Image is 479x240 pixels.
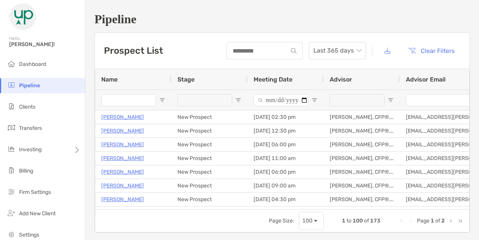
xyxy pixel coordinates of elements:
[101,112,144,122] a: [PERSON_NAME]
[324,165,400,179] div: [PERSON_NAME], CFP®, CFA®, CDFA®
[247,124,324,138] div: [DATE] 12:30 pm
[235,97,241,103] button: Open Filter Menu
[19,146,42,153] span: Investing
[19,232,39,238] span: Settings
[7,102,16,111] img: clients icon
[104,45,163,56] h3: Prospect List
[7,208,16,218] img: add_new_client icon
[324,138,400,151] div: [PERSON_NAME], CFP®, CFA®, CDFA®
[9,41,80,48] span: [PERSON_NAME]!
[101,140,144,149] a: [PERSON_NAME]
[247,179,324,192] div: [DATE] 09:00 am
[247,138,324,151] div: [DATE] 06:00 pm
[324,152,400,165] div: [PERSON_NAME], CFP®, CFA®, CDFA®
[19,104,35,110] span: Clients
[247,152,324,165] div: [DATE] 11:00 am
[101,94,156,106] input: Name Filter Input
[324,124,400,138] div: [PERSON_NAME], CFP®, CFA®, CDFA®
[171,179,247,192] div: New Prospect
[171,138,247,151] div: New Prospect
[101,76,118,83] span: Name
[247,206,324,220] div: [DATE] 06:00 pm
[94,12,470,26] h1: Pipeline
[353,218,363,224] span: 100
[101,181,144,190] a: [PERSON_NAME]
[101,195,144,204] a: [PERSON_NAME]
[435,218,440,224] span: of
[7,59,16,68] img: dashboard icon
[313,42,361,59] span: Last 365 days
[406,76,445,83] span: Advisor Email
[302,218,313,224] div: 100
[171,206,247,220] div: New Prospect
[19,61,46,67] span: Dashboard
[9,3,37,30] img: Zoe Logo
[457,218,463,224] div: Last Page
[19,189,51,195] span: Firm Settings
[342,218,345,224] span: 1
[247,165,324,179] div: [DATE] 06:00 pm
[408,218,414,224] div: Previous Page
[291,48,297,54] img: input icon
[159,97,165,103] button: Open Filter Menu
[177,76,195,83] span: Stage
[101,154,144,163] a: [PERSON_NAME]
[171,124,247,138] div: New Prospect
[299,212,324,230] div: Page Size
[448,218,454,224] div: Next Page
[7,187,16,196] img: firm-settings icon
[324,110,400,124] div: [PERSON_NAME], CFP®, CFA®, CDFA®
[330,76,352,83] span: Advisor
[7,144,16,154] img: investing icon
[7,123,16,132] img: transfers icon
[19,210,56,217] span: Add New Client
[247,193,324,206] div: [DATE] 04:30 pm
[324,206,400,220] div: [PERSON_NAME], CFP®, CFA®, CDFA®
[402,42,460,59] button: Clear Filters
[441,218,445,224] span: 2
[346,218,351,224] span: to
[324,193,400,206] div: [PERSON_NAME], CFP®, CFA®, CDFA®
[171,165,247,179] div: New Prospect
[171,152,247,165] div: New Prospect
[171,110,247,124] div: New Prospect
[19,82,40,89] span: Pipeline
[19,125,42,131] span: Transfers
[311,97,318,103] button: Open Filter Menu
[417,218,430,224] span: Page
[324,179,400,192] div: [PERSON_NAME], CFP®, CFA®, CDFA®
[171,193,247,206] div: New Prospect
[101,208,144,218] a: [PERSON_NAME]
[254,94,308,106] input: Meeting Date Filter Input
[7,166,16,175] img: billing icon
[364,218,369,224] span: of
[431,218,434,224] span: 1
[247,110,324,124] div: [DATE] 02:30 pm
[269,218,294,224] div: Page Size:
[370,218,380,224] span: 173
[7,80,16,90] img: pipeline icon
[254,76,292,83] span: Meeting Date
[101,167,144,177] a: [PERSON_NAME]
[388,97,394,103] button: Open Filter Menu
[101,126,144,136] a: [PERSON_NAME]
[399,218,405,224] div: First Page
[7,230,16,239] img: settings icon
[19,168,33,174] span: Billing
